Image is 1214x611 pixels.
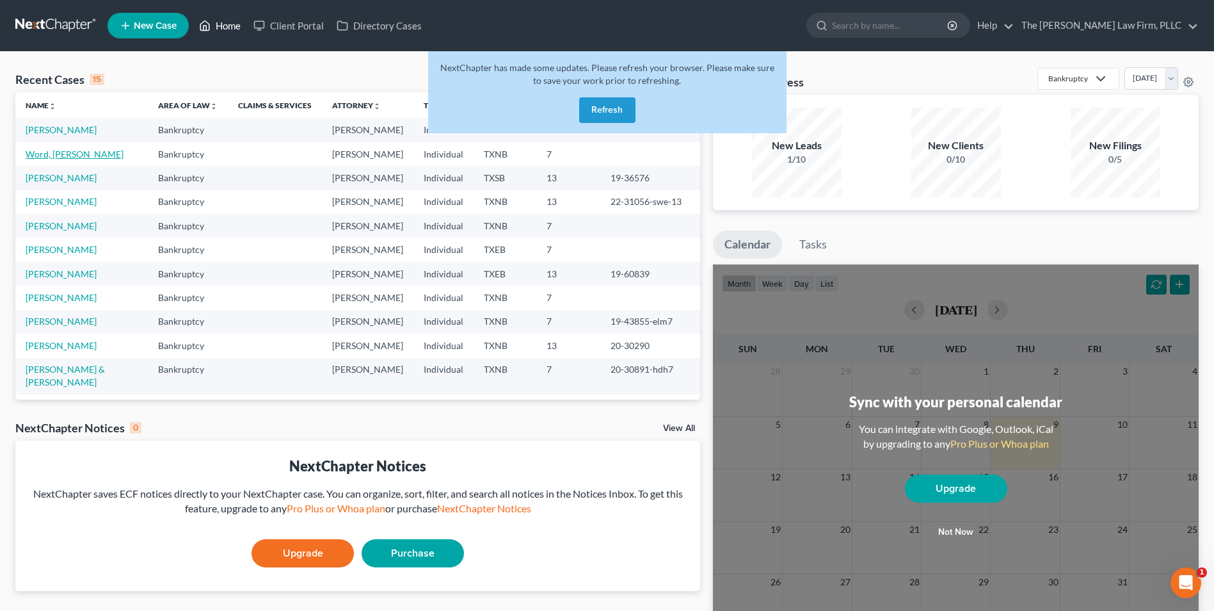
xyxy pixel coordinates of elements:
td: 19-36576 [600,166,700,190]
a: Purchase [362,539,464,567]
td: TXNB [474,190,536,214]
a: View All [663,424,695,433]
td: [PERSON_NAME] [322,190,413,214]
a: [PERSON_NAME] & [PERSON_NAME] [26,364,105,387]
td: Bankruptcy [148,334,228,357]
a: Home [193,14,247,37]
a: [PERSON_NAME] [26,196,97,207]
td: Individual [413,118,474,142]
iframe: Intercom live chat [1170,567,1201,598]
a: [PERSON_NAME] [26,268,97,279]
td: 13 [536,334,600,357]
td: Individual [413,262,474,286]
div: Recent Cases [15,72,104,87]
i: unfold_more [210,102,218,110]
a: NextChapter Notices [437,502,531,514]
td: [PERSON_NAME] [322,334,413,357]
a: Pro Plus or Whoa plan [950,437,1049,450]
td: Bankruptcy [148,214,228,238]
button: Not now [905,519,1007,545]
td: Individual [413,166,474,190]
a: Directory Cases [330,14,428,37]
td: [PERSON_NAME] [322,142,413,166]
div: New Filings [1071,138,1160,153]
span: NextChapter has made some updates. Please refresh your browser. Please make sure to save your wor... [440,62,774,86]
td: 7 [536,310,600,334]
td: Bankruptcy [148,262,228,286]
div: Sync with your personal calendar [849,392,1062,412]
a: Attorneyunfold_more [332,101,381,110]
a: Area of Lawunfold_more [158,101,218,110]
i: unfold_more [49,102,56,110]
td: 7 [536,358,600,395]
div: 0 [130,422,141,434]
td: Bankruptcy [148,118,228,142]
a: [PERSON_NAME] [26,172,97,183]
td: [PERSON_NAME] [322,395,413,418]
td: TXNB [474,286,536,309]
a: Word, [PERSON_NAME] [26,149,124,159]
td: 13 [536,262,600,286]
div: 15 [90,74,104,85]
td: 20-30891-hdh7 [600,358,700,395]
th: Claims & Services [228,92,322,118]
td: Bankruptcy [148,166,228,190]
td: Individual [413,286,474,309]
td: Bankruptcy [148,286,228,309]
a: Client Portal [247,14,330,37]
div: NextChapter saves ECF notices directly to your NextChapter case. You can organize, sort, filter, ... [26,487,690,516]
td: 19-43855-elm7 [600,310,700,334]
td: 22-31056-swe-13 [600,190,700,214]
a: The [PERSON_NAME] Law Firm, PLLC [1015,14,1198,37]
td: [PERSON_NAME] [322,286,413,309]
td: TXNB [474,142,536,166]
a: Upgrade [905,475,1007,503]
td: Individual [413,190,474,214]
td: TXNB [474,334,536,357]
div: 0/10 [911,153,1001,166]
input: Search by name... [832,13,949,37]
td: Bankruptcy [148,395,228,418]
a: Upgrade [252,539,354,567]
div: 0/5 [1071,153,1160,166]
td: Individual [413,238,474,261]
div: NextChapter Notices [15,420,141,436]
td: Individual [413,310,474,334]
td: Bankruptcy [148,142,228,166]
td: [PERSON_NAME] [322,214,413,238]
td: 7 [536,214,600,238]
div: Bankruptcy [1048,73,1088,84]
div: New Clients [911,138,1001,153]
a: Tasks [788,231,838,259]
td: Individual [413,334,474,357]
td: Individual [413,142,474,166]
i: unfold_more [373,102,381,110]
a: [PERSON_NAME] [26,244,97,255]
div: 1/10 [752,153,842,166]
td: [PERSON_NAME] [322,166,413,190]
td: Individual [413,395,474,418]
td: [PERSON_NAME] [322,310,413,334]
a: Pro Plus or Whoa plan [287,502,385,514]
td: 7 [536,286,600,309]
a: Help [971,14,1014,37]
td: Bankruptcy [148,238,228,261]
td: TXEB [474,262,536,286]
td: [PERSON_NAME] [322,262,413,286]
td: [PERSON_NAME] [322,238,413,261]
td: TXNB [474,358,536,395]
td: Bankruptcy [148,310,228,334]
a: Calendar [713,231,782,259]
td: Bankruptcy [148,358,228,395]
span: 1 [1197,567,1207,578]
td: 20-30290 [600,334,700,357]
span: New Case [134,21,177,31]
a: Nameunfold_more [26,101,56,110]
td: TXEB [474,238,536,261]
a: [PERSON_NAME] [26,124,97,135]
td: 13 [536,166,600,190]
div: New Leads [752,138,842,153]
td: 7 [536,238,600,261]
td: 19-60839 [600,262,700,286]
td: Individual [413,358,474,395]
